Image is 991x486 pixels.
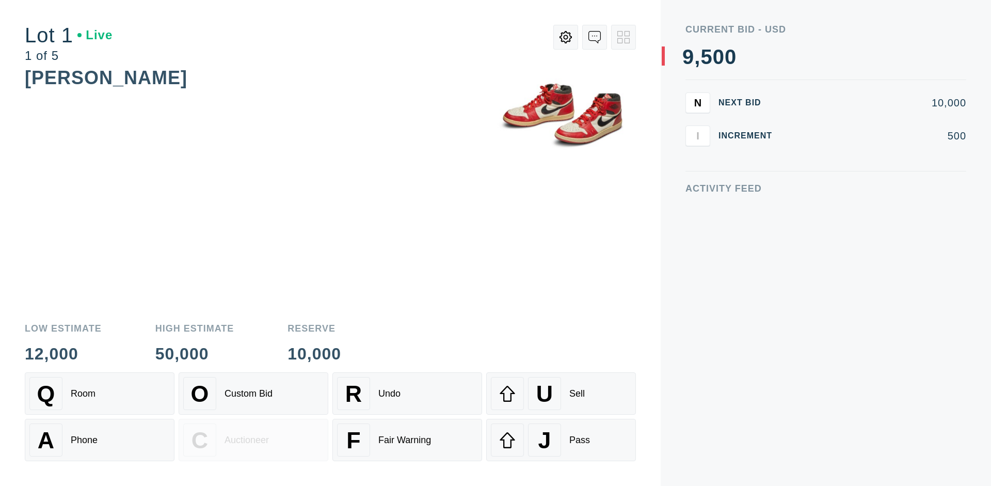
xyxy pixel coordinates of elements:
[694,97,701,108] span: N
[25,372,174,415] button: QRoom
[682,46,694,67] div: 9
[287,322,341,331] div: Reserve
[37,381,55,407] span: Q
[25,322,102,331] div: Low Estimate
[25,69,187,90] div: [PERSON_NAME]
[71,435,98,446] div: Phone
[569,435,590,446] div: Pass
[789,98,966,108] div: 10,000
[25,50,113,62] div: 1 of 5
[789,131,966,141] div: 500
[718,132,780,140] div: Increment
[332,372,482,415] button: RUndo
[77,29,113,41] div: Live
[345,381,362,407] span: R
[378,435,431,446] div: Fair Warning
[486,419,636,461] button: JPass
[332,419,482,461] button: FFair Warning
[685,126,710,146] button: I
[155,322,234,331] div: High Estimate
[685,25,966,34] div: Current Bid - USD
[486,372,636,415] button: USell
[38,427,54,453] span: A
[685,184,966,193] div: Activity Feed
[700,46,712,67] div: 5
[346,427,360,453] span: F
[179,372,328,415] button: OCustom Bid
[155,343,234,360] div: 50,000
[287,343,341,360] div: 10,000
[225,388,273,399] div: Custom Bid
[378,388,401,399] div: Undo
[725,46,737,67] div: 0
[71,388,95,399] div: Room
[538,427,551,453] span: J
[694,46,700,253] div: ,
[191,381,209,407] span: O
[25,25,113,45] div: Lot 1
[713,46,725,67] div: 0
[225,435,269,446] div: Auctioneer
[25,419,174,461] button: APhone
[718,99,780,107] div: Next Bid
[25,343,102,360] div: 12,000
[685,92,710,113] button: N
[569,388,585,399] div: Sell
[179,419,328,461] button: CAuctioneer
[191,427,208,453] span: C
[536,381,553,407] span: U
[696,130,699,142] span: I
